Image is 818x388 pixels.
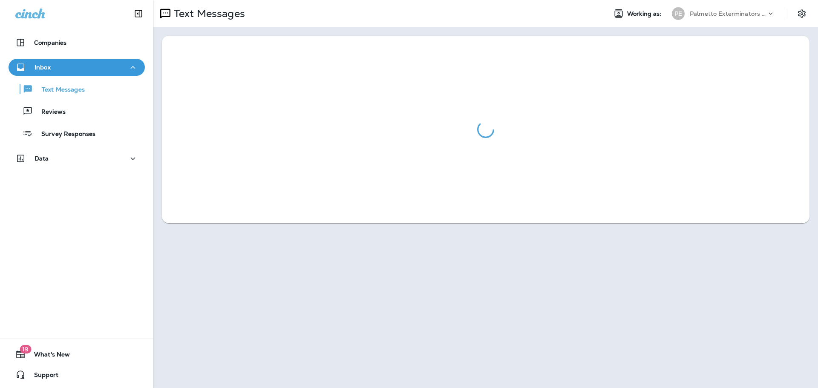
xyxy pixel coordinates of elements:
[33,108,66,116] p: Reviews
[9,80,145,98] button: Text Messages
[690,10,766,17] p: Palmetto Exterminators LLC
[9,150,145,167] button: Data
[26,351,70,361] span: What's New
[9,346,145,363] button: 19What's New
[9,102,145,120] button: Reviews
[794,6,809,21] button: Settings
[9,366,145,383] button: Support
[33,86,85,94] p: Text Messages
[9,34,145,51] button: Companies
[9,59,145,76] button: Inbox
[35,64,51,71] p: Inbox
[627,10,663,17] span: Working as:
[26,371,58,382] span: Support
[9,124,145,142] button: Survey Responses
[34,39,66,46] p: Companies
[35,155,49,162] p: Data
[127,5,150,22] button: Collapse Sidebar
[672,7,685,20] div: PE
[33,130,95,138] p: Survey Responses
[170,7,245,20] p: Text Messages
[20,345,31,354] span: 19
